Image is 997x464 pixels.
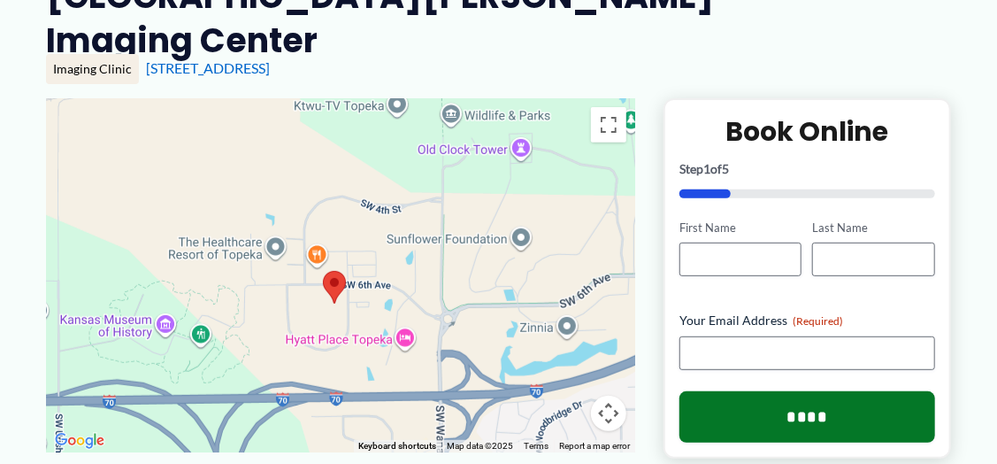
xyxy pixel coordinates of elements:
button: Toggle fullscreen view [591,107,626,143]
label: Your Email Address [679,312,935,329]
span: (Required) [793,314,843,328]
h2: Book Online [679,114,935,149]
span: Map data ©2025 [447,441,513,451]
a: Terms (opens in new tab) [524,441,548,451]
a: Open this area in Google Maps (opens a new window) [50,429,109,452]
span: 5 [722,161,729,176]
label: First Name [679,220,801,236]
span: 1 [703,161,710,176]
div: Imaging Clinic [46,54,139,84]
a: [STREET_ADDRESS] [146,59,270,76]
button: Keyboard shortcuts [358,440,436,452]
a: Report a map error [559,441,630,451]
label: Last Name [812,220,934,236]
img: Google [50,429,109,452]
button: Map camera controls [591,396,626,431]
p: Step of [679,163,935,175]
